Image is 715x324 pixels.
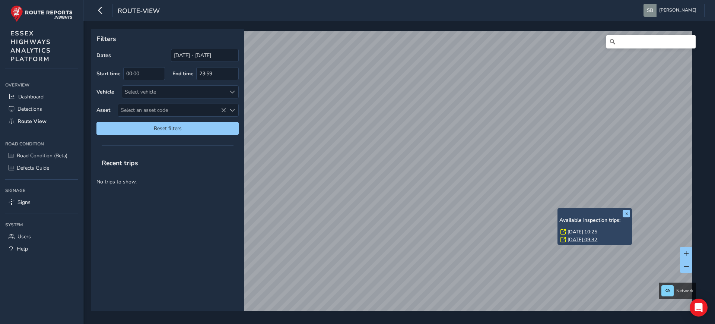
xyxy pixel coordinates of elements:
[643,4,657,17] img: diamond-layout
[559,217,630,224] h6: Available inspection trips:
[18,93,44,100] span: Dashboard
[5,243,78,255] a: Help
[10,5,73,22] img: rr logo
[623,210,630,217] button: x
[5,103,78,115] a: Detections
[226,104,238,116] div: Select an asset code
[96,34,239,44] p: Filters
[606,35,696,48] input: Search
[568,236,597,243] a: [DATE] 09:32
[96,107,110,114] label: Asset
[5,115,78,128] a: Route View
[676,288,693,294] span: Network
[172,70,194,77] label: End time
[17,164,49,172] span: Defects Guide
[17,152,67,159] span: Road Condition (Beta)
[96,52,111,59] label: Dates
[96,153,143,173] span: Recent trips
[118,6,160,17] span: route-view
[18,118,47,125] span: Route View
[102,125,233,132] span: Reset filters
[5,219,78,230] div: System
[96,70,121,77] label: Start time
[118,104,226,116] span: Select an asset code
[96,122,239,135] button: Reset filters
[690,299,708,317] div: Open Intercom Messenger
[5,230,78,243] a: Users
[5,138,78,150] div: Road Condition
[5,185,78,196] div: Signage
[5,79,78,91] div: Overview
[568,229,597,235] a: [DATE] 10:25
[659,4,696,17] span: [PERSON_NAME]
[122,86,226,98] div: Select vehicle
[18,199,31,206] span: Signs
[5,162,78,174] a: Defects Guide
[91,173,244,191] p: No trips to show.
[10,29,51,63] span: ESSEX HIGHWAYS ANALYTICS PLATFORM
[94,31,692,320] canvas: Map
[5,196,78,208] a: Signs
[5,150,78,162] a: Road Condition (Beta)
[96,88,114,95] label: Vehicle
[5,91,78,103] a: Dashboard
[18,233,31,240] span: Users
[18,106,42,113] span: Detections
[643,4,699,17] button: [PERSON_NAME]
[17,245,28,252] span: Help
